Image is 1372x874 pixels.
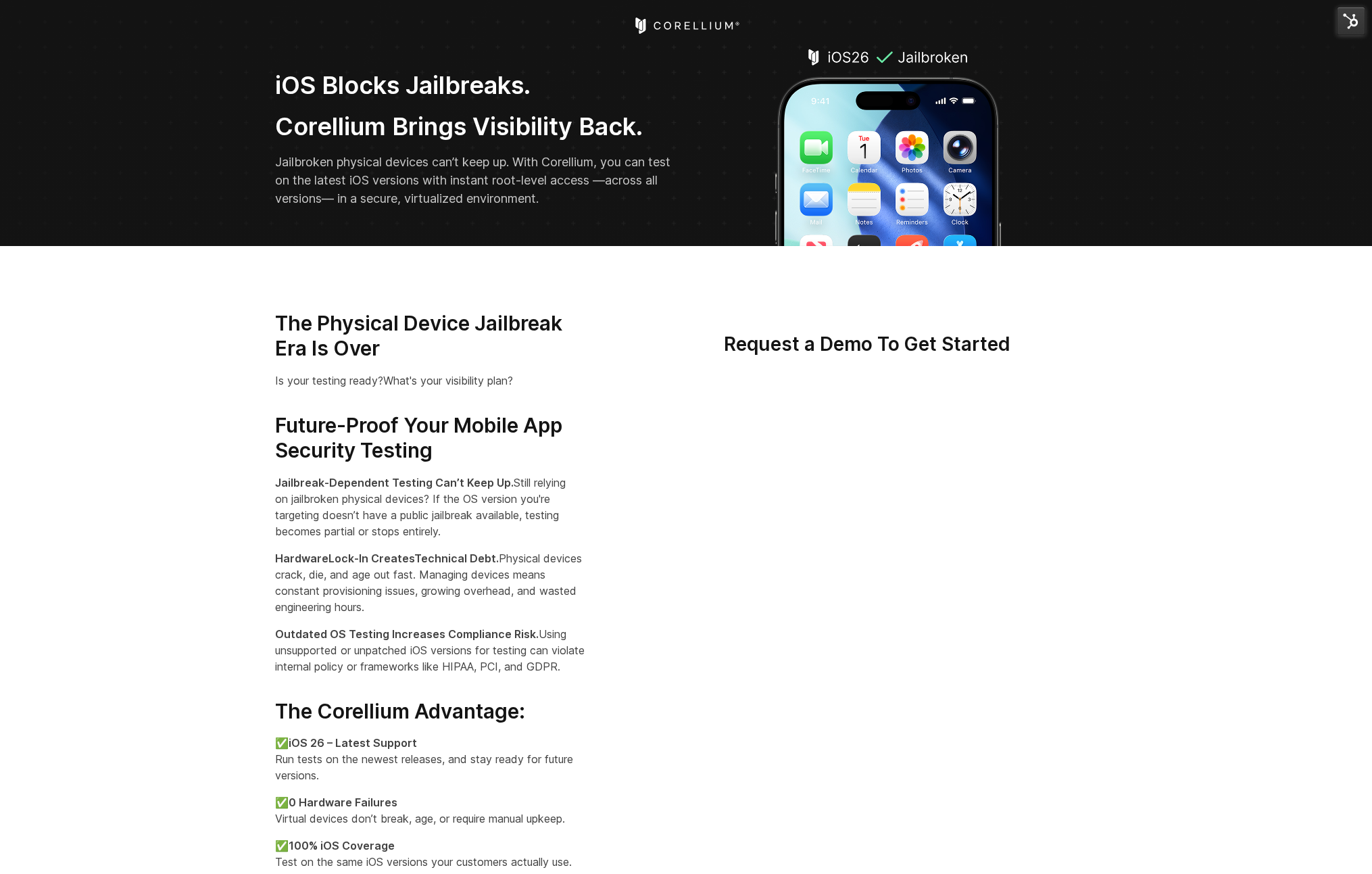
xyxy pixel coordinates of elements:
[1337,7,1365,35] img: HubSpot Tools Menu Toggle
[275,550,589,615] p: Physical devices crack, die, and age out fast. Managing devices means constant provisioning issue...
[275,627,585,673] span: Using unsupported or unpatched iOS versions for testing can violate internal policy or frameworks...
[275,155,670,205] span: Jailbroken physical devices can’t keep up. With Corellium, you can test on the latest iOS version...
[275,70,531,100] strong: iOS Blocks Jailbreaks.
[275,311,589,362] h3: The Physical Device Jailbreak Era Is Over
[275,476,514,489] strong: Jailbreak-Dependent Testing Can’t Keep Up.
[633,18,740,34] a: Corellium Home
[275,837,589,870] p: ✅ Test on the same iOS versions your customers actually use.
[383,374,513,387] span: What's your visibility plan?
[289,736,417,750] strong: iOS 26 – Latest Support
[275,735,589,783] p: ✅ Run tests on the newest releases, and stay ready for future versions.
[275,552,499,565] strong: Hardware Technical Debt.
[275,112,643,141] strong: Corellium Brings Visibility Back.
[275,372,589,389] p: Is your testing ready?
[275,627,539,641] span: Outdated OS Testing Increases Compliance Risk.
[275,794,589,827] p: ✅ Virtual devices don’t break, age, or require manual upkeep.
[328,552,414,565] span: Lock-In Creates
[724,333,1010,356] strong: Request a Demo To Get Started
[275,699,525,723] strong: The Corellium Advantage:
[770,43,1006,246] img: iOS 26 launch image_01_alpha_LR
[289,796,397,809] strong: 0 Hardware Failures
[289,839,395,852] strong: 100% iOS Coverage
[275,413,589,464] h3: Future-Proof Your Mobile App Security Testing
[275,476,566,538] span: Still relying on jailbroken physical devices? If the OS version you're targeting doesn’t have a p...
